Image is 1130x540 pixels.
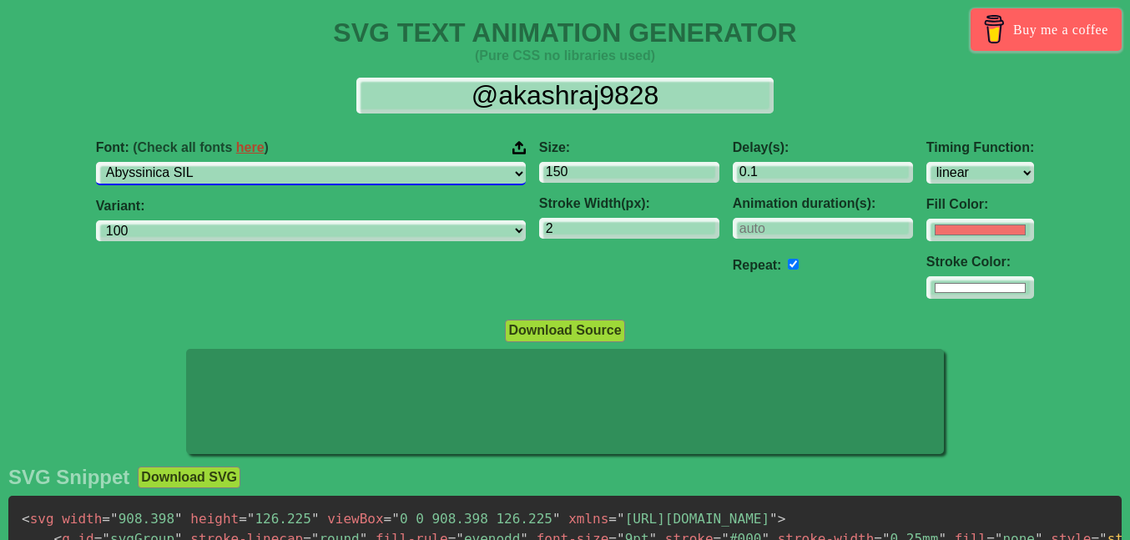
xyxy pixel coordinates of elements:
input: 2px [539,218,719,239]
span: " [769,511,778,527]
input: 100 [539,162,719,183]
input: Input Text Here [356,78,774,114]
label: Animation duration(s): [733,196,913,211]
img: Buy me a coffee [980,15,1009,43]
span: " [391,511,400,527]
span: " [110,511,119,527]
span: (Check all fonts ) [133,140,269,154]
input: auto [788,259,799,270]
a: Buy me a coffee [971,8,1122,51]
span: > [778,511,786,527]
span: svg [22,511,54,527]
label: Stroke Color: [926,255,1034,270]
label: Delay(s): [733,140,913,155]
span: viewBox [327,511,383,527]
span: = [239,511,247,527]
span: height [190,511,239,527]
label: Size: [539,140,719,155]
span: " [552,511,561,527]
span: width [62,511,102,527]
span: [URL][DOMAIN_NAME] [608,511,777,527]
span: " [311,511,320,527]
label: Fill Color: [926,197,1034,212]
span: xmlns [568,511,608,527]
img: Upload your font [512,140,526,155]
span: Font: [96,140,269,155]
label: Stroke Width(px): [539,196,719,211]
span: " [617,511,625,527]
span: 908.398 [102,511,182,527]
span: " [247,511,255,527]
span: = [384,511,392,527]
label: Timing Function: [926,140,1034,155]
input: auto [733,218,913,239]
h2: SVG Snippet [8,466,129,489]
label: Variant: [96,199,526,214]
span: = [608,511,617,527]
span: 126.225 [239,511,319,527]
a: here [236,140,265,154]
span: < [22,511,30,527]
button: Download SVG [138,467,240,488]
input: 0.1s [733,162,913,183]
span: = [102,511,110,527]
label: Repeat: [733,258,782,272]
span: 0 0 908.398 126.225 [384,511,561,527]
span: Buy me a coffee [1013,15,1108,44]
button: Download Source [505,320,624,341]
span: " [174,511,183,527]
